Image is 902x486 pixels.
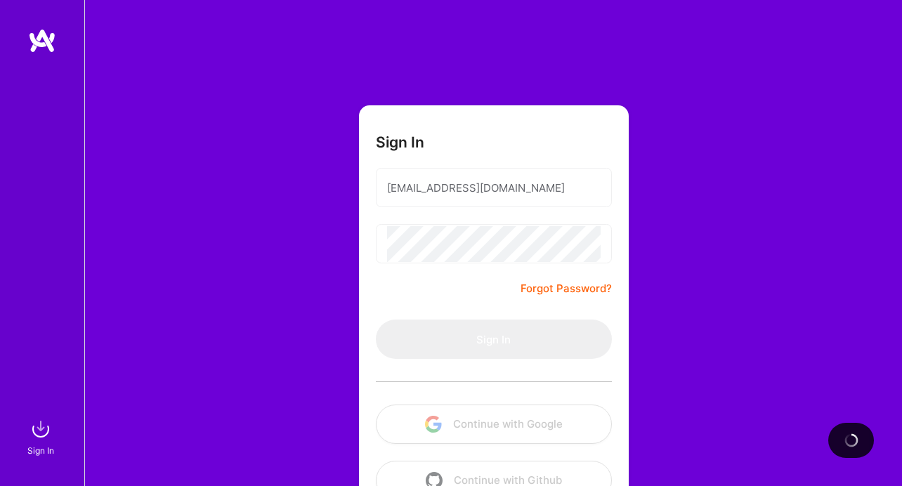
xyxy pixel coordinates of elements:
img: loading [842,431,860,449]
div: Sign In [27,443,54,458]
button: Sign In [376,320,612,359]
button: Continue with Google [376,405,612,444]
img: sign in [27,415,55,443]
h3: Sign In [376,133,424,151]
input: Email... [387,170,601,206]
img: icon [425,416,442,433]
a: sign inSign In [30,415,55,458]
img: logo [28,28,56,53]
a: Forgot Password? [521,280,612,297]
